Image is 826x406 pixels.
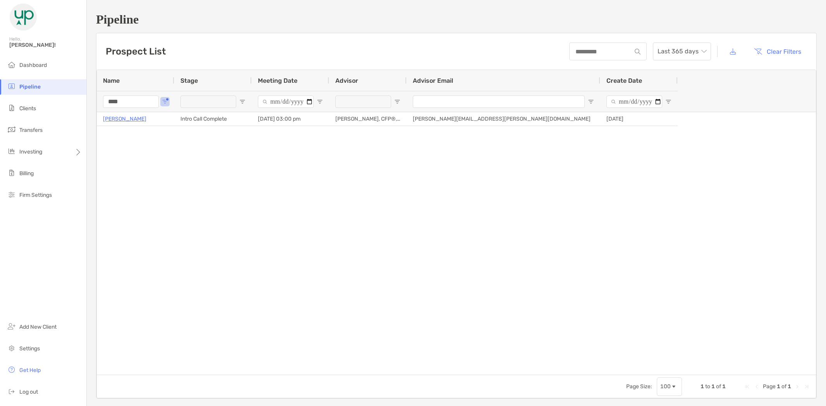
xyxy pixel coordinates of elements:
[606,96,662,108] input: Create Date Filter Input
[96,12,817,27] h1: Pipeline
[781,383,787,390] span: of
[705,383,710,390] span: to
[665,99,671,105] button: Open Filter Menu
[7,82,16,91] img: pipeline icon
[103,96,159,108] input: Name Filter Input
[19,389,38,395] span: Log out
[7,322,16,331] img: add_new_client icon
[106,46,166,57] h3: Prospect List
[7,343,16,353] img: settings icon
[239,99,246,105] button: Open Filter Menu
[317,99,323,105] button: Open Filter Menu
[394,99,400,105] button: Open Filter Menu
[7,365,16,374] img: get-help icon
[19,192,52,198] span: Firm Settings
[258,77,297,84] span: Meeting Date
[103,114,146,124] a: [PERSON_NAME]
[258,96,314,108] input: Meeting Date Filter Input
[7,147,16,156] img: investing icon
[7,387,16,396] img: logout icon
[9,3,37,31] img: Zoe Logo
[588,99,594,105] button: Open Filter Menu
[413,77,453,84] span: Advisor Email
[329,112,407,126] div: [PERSON_NAME], CFP®, CPWA®
[19,324,57,330] span: Add New Client
[804,384,810,390] div: Last Page
[748,43,807,60] button: Clear Filters
[626,383,652,390] div: Page Size:
[174,112,252,126] div: Intro Call Complete
[7,103,16,113] img: clients icon
[635,49,641,55] img: input icon
[600,112,678,126] div: [DATE]
[19,62,47,68] span: Dashboard
[7,190,16,199] img: firm-settings icon
[660,383,671,390] div: 100
[19,84,41,90] span: Pipeline
[722,383,726,390] span: 1
[701,383,704,390] span: 1
[754,384,760,390] div: Previous Page
[7,168,16,177] img: billing icon
[335,77,358,84] span: Advisor
[794,384,800,390] div: Next Page
[788,383,791,390] span: 1
[19,127,43,133] span: Transfers
[7,60,16,69] img: dashboard icon
[252,112,329,126] div: [DATE] 03:00 pm
[716,383,721,390] span: of
[658,43,706,60] span: Last 365 days
[407,112,600,126] div: [PERSON_NAME][EMAIL_ADDRESS][PERSON_NAME][DOMAIN_NAME]
[180,77,198,84] span: Stage
[763,383,776,390] span: Page
[777,383,780,390] span: 1
[413,96,585,108] input: Advisor Email Filter Input
[103,77,120,84] span: Name
[711,383,715,390] span: 1
[19,170,34,177] span: Billing
[9,42,82,48] span: [PERSON_NAME]!
[657,377,682,396] div: Page Size
[19,345,40,352] span: Settings
[19,148,42,155] span: Investing
[744,384,750,390] div: First Page
[19,367,41,374] span: Get Help
[19,105,36,112] span: Clients
[162,99,168,105] button: Open Filter Menu
[606,77,642,84] span: Create Date
[7,125,16,134] img: transfers icon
